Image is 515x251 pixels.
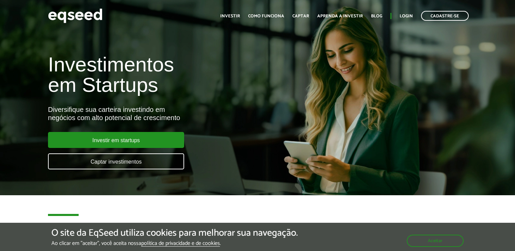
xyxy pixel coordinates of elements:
a: Aprenda a investir [317,14,363,18]
p: Ao clicar em "aceitar", você aceita nossa . [51,240,298,247]
a: política de privacidade e de cookies [141,241,220,247]
h5: O site da EqSeed utiliza cookies para melhorar sua navegação. [51,228,298,238]
a: Cadastre-se [421,11,469,21]
a: Como funciona [248,14,284,18]
a: Captar investimentos [48,153,184,169]
h1: Investimentos em Startups [48,54,295,95]
div: Diversifique sua carteira investindo em negócios com alto potencial de crescimento [48,105,295,122]
button: Aceitar [407,235,464,247]
a: Captar [292,14,309,18]
img: EqSeed [48,7,102,25]
a: Investir [220,14,240,18]
h2: Ofertas disponíveis [48,222,467,245]
a: Blog [371,14,382,18]
a: Login [400,14,413,18]
a: Investir em startups [48,132,184,148]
